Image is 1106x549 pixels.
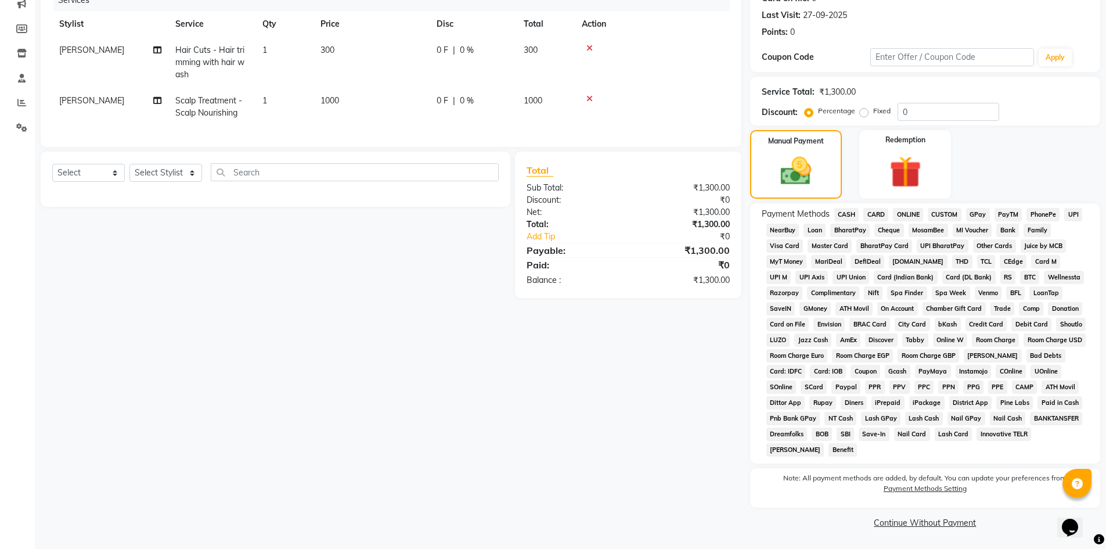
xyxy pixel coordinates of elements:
span: UOnline [1031,365,1061,378]
span: Family [1024,224,1051,237]
div: 27-09-2025 [803,9,847,21]
span: SBI [837,428,854,441]
span: GMoney [799,302,831,315]
span: [PERSON_NAME] [766,443,824,457]
span: Payment Methods [762,208,830,220]
span: Visa Card [766,239,804,253]
div: ₹1,300.00 [819,86,856,98]
span: 1 [262,95,267,106]
span: Nail Card [894,428,930,441]
span: Venmo [975,286,1002,300]
span: | [453,95,455,107]
span: BANKTANSFER [1030,412,1082,425]
span: On Account [877,302,918,315]
span: Other Cards [973,239,1016,253]
span: iPrepaid [871,396,905,410]
span: PhonePe [1026,208,1060,221]
span: Shoutlo [1056,318,1086,331]
span: GPay [966,208,990,221]
div: Points: [762,26,788,38]
span: LoanTap [1029,286,1062,300]
span: Bank [996,224,1019,237]
span: SaveIN [766,302,795,315]
span: Nail GPay [948,412,985,425]
span: COnline [996,365,1026,378]
span: Debit Card [1011,318,1051,331]
label: Note: All payment methods are added, by default. You can update your preferences from [762,473,1089,498]
div: ₹0 [628,258,738,272]
span: Spa Finder [887,286,927,300]
span: District App [949,396,992,410]
span: Envision [813,318,845,331]
span: bKash [935,318,961,331]
th: Disc [430,11,517,37]
span: DefiDeal [851,255,884,268]
div: 0 [790,26,795,38]
span: RS [1000,271,1016,284]
span: CASH [834,208,859,221]
span: Dreamfolks [766,428,808,441]
div: Paid: [518,258,628,272]
div: Payable: [518,243,628,257]
span: iPackage [909,396,945,410]
span: Paid in Cash [1037,396,1082,410]
th: Service [168,11,255,37]
span: Diners [841,396,867,410]
th: Stylist [52,11,168,37]
span: PPG [963,381,983,394]
div: Discount: [518,194,628,206]
span: MyT Money [766,255,807,268]
img: _gift.svg [880,152,931,192]
span: Jazz Cash [794,333,831,347]
span: CEdge [1000,255,1026,268]
div: ₹0 [628,194,738,206]
span: Lash Cash [905,412,943,425]
span: Instamojo [956,365,992,378]
span: SOnline [766,381,797,394]
span: Room Charge EGP [832,349,893,363]
span: Pnb Bank GPay [766,412,820,425]
span: Online W [933,333,968,347]
span: Spa Week [932,286,970,300]
span: PPV [889,381,910,394]
div: Balance : [518,274,628,286]
span: Card on File [766,318,809,331]
span: Rupay [809,396,836,410]
span: Card M [1031,255,1060,268]
span: Lash Card [935,428,972,441]
span: PayTM [995,208,1022,221]
span: Dittor App [766,396,805,410]
button: Apply [1039,49,1072,66]
span: Cheque [874,224,904,237]
iframe: chat widget [1057,503,1094,537]
span: Coupon [851,365,880,378]
label: Fixed [873,106,891,116]
span: Card (Indian Bank) [874,271,938,284]
span: ATH Movil [1042,381,1079,394]
span: Scalp Treatment - Scalp Nourishing [175,95,242,118]
span: CUSTOM [928,208,961,221]
span: ONLINE [893,208,923,221]
span: 1000 [320,95,339,106]
div: ₹0 [647,231,738,243]
a: Continue Without Payment [752,517,1098,529]
span: UPI Axis [795,271,828,284]
span: Hair Cuts - Hair trimming with hair wash [175,45,244,80]
span: Trade [990,302,1015,315]
span: 1000 [524,95,542,106]
div: ₹1,300.00 [628,218,738,231]
span: Benefit [828,443,857,457]
span: UPI M [766,271,791,284]
span: UPI BharatPay [917,239,968,253]
span: Gcash [885,365,910,378]
span: 0 % [460,95,474,107]
label: Percentage [818,106,855,116]
span: Loan [804,224,826,237]
span: PPN [938,381,959,394]
span: MosamBee [909,224,948,237]
span: TCL [977,255,996,268]
th: Action [575,11,730,37]
span: PPC [914,381,934,394]
span: Complimentary [807,286,859,300]
div: Discount: [762,106,798,119]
